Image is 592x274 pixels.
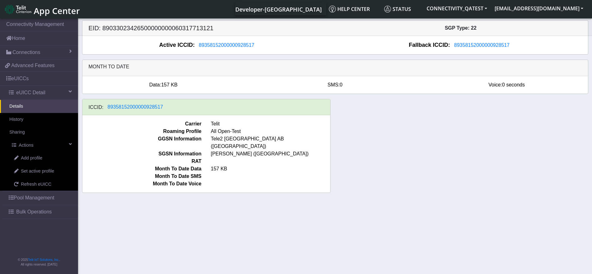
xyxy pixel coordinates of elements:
span: Voice: [488,82,502,87]
span: Add profile [21,155,42,162]
span: 157 KB [206,165,335,173]
span: Developer-[GEOGRAPHIC_DATA] [235,6,322,13]
a: Help center [326,3,382,15]
button: 89358152000000928517 [104,103,167,111]
img: status.svg [384,6,391,12]
a: Status [382,3,423,15]
span: App Center [34,5,80,17]
span: Month To Date Data [78,165,206,173]
span: Roaming Profile [78,128,206,135]
span: GGSN Information [78,135,206,150]
a: App Center [5,2,79,16]
span: 89358152000000928517 [454,42,510,48]
a: Telit IoT Solutions, Inc. [28,258,59,262]
a: Your current platform instance [235,3,321,15]
span: 157 KB [161,82,177,87]
button: CONNECTIVITY_QATEST [423,3,491,14]
a: Pool Management [2,191,78,205]
span: Month To Date Voice [78,180,206,188]
span: Active ICCID: [159,41,195,49]
span: SMS: [327,82,340,87]
span: 89358152000000928517 [199,42,254,48]
button: 89358152000000928517 [195,41,258,49]
span: SGP Type: 22 [445,25,477,31]
span: 0 seconds [502,82,525,87]
h6: Month to date [89,64,582,70]
span: Help center [329,6,370,12]
span: 89358152000000928517 [108,104,163,110]
span: Refresh eUICC [21,181,51,188]
span: Fallback ICCID: [409,41,450,49]
span: eUICC Detail [16,89,45,96]
span: [PERSON_NAME] ([GEOGRAPHIC_DATA]) [206,150,335,158]
a: Bulk Operations [2,205,78,219]
a: Refresh eUICC [5,178,78,191]
span: All Open-Test [206,128,335,135]
span: Actions [19,142,33,149]
span: Carrier [78,120,206,128]
a: eUICC Detail [2,86,78,100]
button: [EMAIL_ADDRESS][DOMAIN_NAME] [491,3,587,14]
span: Bulk Operations [16,208,52,216]
a: Set active profile [5,165,78,178]
a: Add profile [5,152,78,165]
span: SGSN Information [78,150,206,158]
h5: EID: 89033023426500000000060317713121 [84,24,335,32]
span: Set active profile [21,168,54,175]
span: Advanced Features [11,62,55,69]
img: knowledge.svg [329,6,336,12]
span: Tele2 [GEOGRAPHIC_DATA] AB ([GEOGRAPHIC_DATA]) [206,135,335,150]
span: 0 [340,82,343,87]
span: Data: [149,82,161,87]
span: RAT [78,158,206,165]
span: Status [384,6,411,12]
h6: ICCID: [89,104,104,110]
span: Telit [206,120,335,128]
img: logo-telit-cinterion-gw-new.png [5,4,31,14]
span: Connections [12,49,40,56]
a: Actions [2,139,78,152]
button: 89358152000000928517 [450,41,514,49]
span: Month To Date SMS [78,173,206,180]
